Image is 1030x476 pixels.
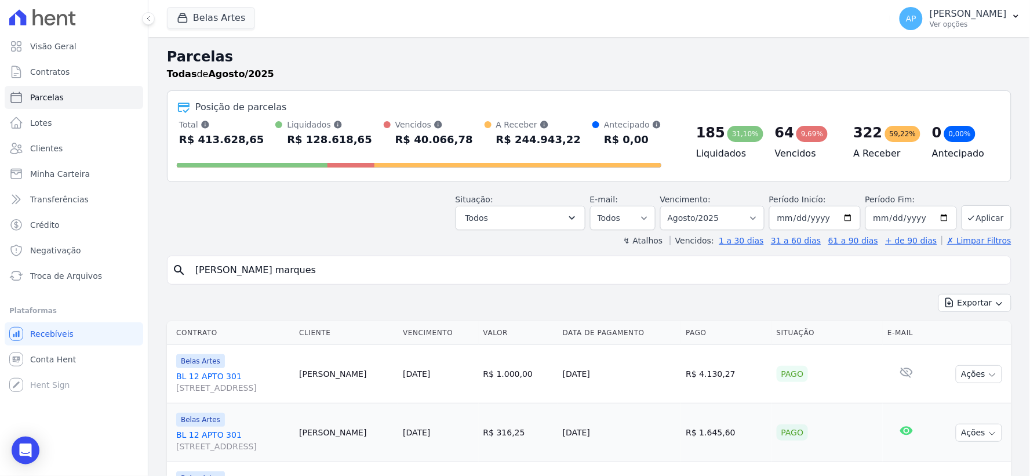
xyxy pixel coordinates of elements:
p: Ver opções [930,20,1007,29]
a: 61 a 90 dias [828,236,878,245]
div: 0,00% [944,126,976,142]
label: ↯ Atalhos [623,236,663,245]
button: Belas Artes [167,7,255,29]
a: [DATE] [403,369,430,379]
label: Situação: [456,195,493,204]
div: Liquidados [287,119,372,130]
p: [PERSON_NAME] [930,8,1007,20]
th: Data de Pagamento [558,321,682,345]
span: Belas Artes [176,413,225,427]
a: Contratos [5,60,143,83]
th: Situação [772,321,883,345]
label: E-mail: [590,195,618,204]
button: AP [PERSON_NAME] Ver opções [890,2,1030,35]
span: AP [906,14,916,23]
div: Pago [777,366,809,382]
a: Minha Carteira [5,162,143,186]
span: Contratos [30,66,70,78]
label: Período Fim: [865,194,957,206]
th: E-mail [883,321,930,345]
div: A Receber [496,119,581,130]
div: Antecipado [604,119,661,130]
a: [DATE] [403,428,430,437]
div: Posição de parcelas [195,100,287,114]
a: Crédito [5,213,143,237]
h4: Vencidos [775,147,835,161]
a: 31 a 60 dias [771,236,821,245]
th: Cliente [294,321,398,345]
span: Negativação [30,245,81,256]
span: [STREET_ADDRESS] [176,441,290,452]
div: R$ 40.066,78 [395,130,473,149]
span: Clientes [30,143,63,154]
h4: A Receber [854,147,914,161]
span: Crédito [30,219,60,231]
div: 64 [775,123,794,142]
a: Lotes [5,111,143,135]
td: [PERSON_NAME] [294,404,398,462]
a: Transferências [5,188,143,211]
a: Negativação [5,239,143,262]
strong: Agosto/2025 [209,68,274,79]
span: Belas Artes [176,354,225,368]
button: Ações [956,424,1002,442]
td: R$ 4.130,27 [681,345,771,404]
td: [DATE] [558,404,682,462]
a: Recebíveis [5,322,143,346]
span: Troca de Arquivos [30,270,102,282]
div: 322 [854,123,883,142]
a: + de 90 dias [886,236,937,245]
button: Todos [456,206,585,230]
div: 31,10% [727,126,763,142]
div: 59,22% [885,126,921,142]
a: Parcelas [5,86,143,109]
a: Conta Hent [5,348,143,371]
i: search [172,263,186,277]
th: Contrato [167,321,294,345]
span: Conta Hent [30,354,76,365]
div: Total [179,119,264,130]
span: Minha Carteira [30,168,90,180]
span: [STREET_ADDRESS] [176,382,290,394]
th: Valor [479,321,558,345]
button: Aplicar [962,205,1011,230]
label: Vencidos: [670,236,714,245]
a: BL 12 APTO 301[STREET_ADDRESS] [176,429,290,452]
div: Open Intercom Messenger [12,437,39,464]
div: R$ 244.943,22 [496,130,581,149]
a: 1 a 30 dias [719,236,764,245]
span: Visão Geral [30,41,77,52]
th: Vencimento [398,321,478,345]
label: Período Inicío: [769,195,826,204]
h4: Liquidados [696,147,756,161]
a: Visão Geral [5,35,143,58]
a: Troca de Arquivos [5,264,143,288]
a: BL 12 APTO 301[STREET_ADDRESS] [176,370,290,394]
div: R$ 0,00 [604,130,661,149]
div: 0 [932,123,942,142]
input: Buscar por nome do lote ou do cliente [188,259,1006,282]
div: Pago [777,424,809,441]
button: Ações [956,365,1002,383]
div: R$ 413.628,65 [179,130,264,149]
td: R$ 1.000,00 [479,345,558,404]
td: R$ 316,25 [479,404,558,462]
th: Pago [681,321,771,345]
span: Todos [465,211,488,225]
button: Exportar [938,294,1011,312]
a: Clientes [5,137,143,160]
span: Transferências [30,194,89,205]
div: 9,69% [796,126,828,142]
span: Lotes [30,117,52,129]
label: Vencimento: [660,195,711,204]
td: [PERSON_NAME] [294,345,398,404]
span: Recebíveis [30,328,74,340]
h2: Parcelas [167,46,1011,67]
a: ✗ Limpar Filtros [942,236,1011,245]
h4: Antecipado [932,147,992,161]
td: R$ 1.645,60 [681,404,771,462]
p: de [167,67,274,81]
strong: Todas [167,68,197,79]
div: 185 [696,123,725,142]
div: Plataformas [9,304,139,318]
